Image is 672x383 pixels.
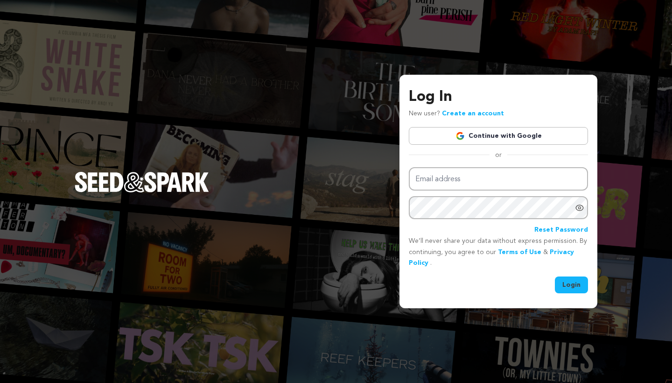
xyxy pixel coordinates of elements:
a: Seed&Spark Homepage [75,172,209,211]
a: Reset Password [534,225,588,236]
button: Login [555,277,588,293]
a: Terms of Use [498,249,541,255]
a: Show password as plain text. Warning: this will display your password on the screen. [575,203,584,213]
p: We’ll never share your data without express permission. By continuing, you agree to our & . [409,236,588,269]
a: Continue with Google [409,127,588,145]
img: Google logo [455,131,465,141]
p: New user? [409,108,504,120]
span: or [490,150,507,160]
a: Create an account [442,110,504,117]
img: Seed&Spark Logo [75,172,209,192]
h3: Log In [409,86,588,108]
input: Email address [409,167,588,191]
